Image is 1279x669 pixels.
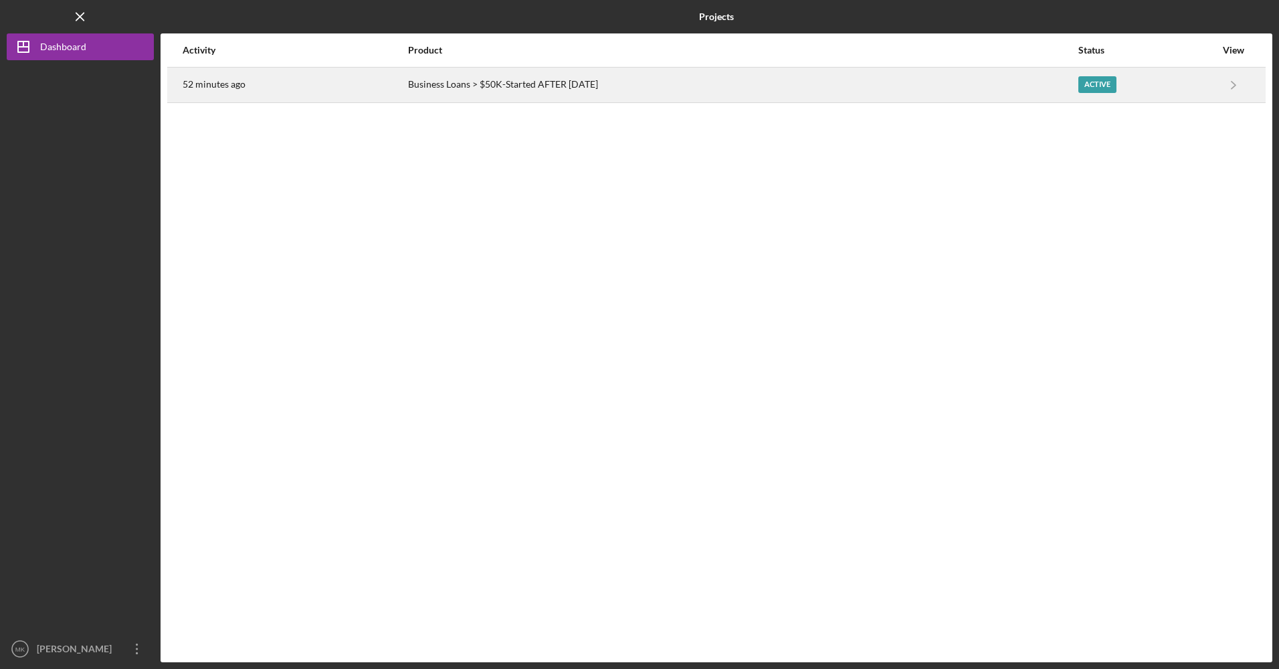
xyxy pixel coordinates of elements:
div: Dashboard [40,33,86,64]
div: Status [1078,45,1215,56]
div: [PERSON_NAME] [33,636,120,666]
div: Business Loans > $50K-Started AFTER [DATE] [408,68,1078,102]
button: Dashboard [7,33,154,60]
button: MK[PERSON_NAME] [7,636,154,662]
div: Product [408,45,1078,56]
b: Projects [699,11,734,22]
div: Activity [183,45,407,56]
time: 2025-09-29 20:56 [183,79,245,90]
div: Active [1078,76,1116,93]
div: View [1217,45,1250,56]
text: MK [15,646,25,653]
